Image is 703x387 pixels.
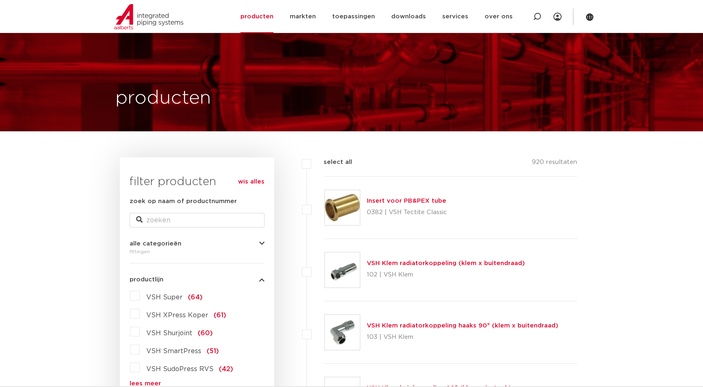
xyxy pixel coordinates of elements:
p: 103 | VSH Klem [367,331,558,344]
a: lees meer [130,380,264,387]
span: (51) [207,348,219,354]
span: VSH XPress Koper [146,312,208,318]
span: VSH SudoPress RVS [146,366,214,372]
button: productlijn [130,276,264,283]
span: productlijn [130,276,163,283]
input: zoeken [130,213,264,228]
label: select all [311,157,352,167]
img: Thumbnail for Insert voor PB&PEX tube [325,190,360,225]
a: VSH Klem radiatorkoppeling haaks 90° (klem x buitendraad) [367,323,558,329]
a: Insert voor PB&PEX tube [367,198,446,204]
span: (60) [198,330,213,336]
span: alle categorieën [130,241,181,247]
span: (61) [214,312,226,318]
h3: filter producten [130,174,264,190]
span: (42) [219,366,233,372]
h1: producten [115,85,211,111]
span: VSH Shurjoint [146,330,192,336]
a: VSH Klem radiatorkoppeling (klem x buitendraad) [367,260,525,266]
img: Thumbnail for VSH Klem radiatorkoppeling haaks 90° (klem x buitendraad) [325,315,360,350]
a: wis alles [238,177,264,187]
p: 0382 | VSH Tectite Classic [367,206,447,219]
span: VSH Super [146,294,183,301]
p: 920 resultaten [532,157,577,170]
div: fittingen [130,247,264,257]
button: alle categorieën [130,241,264,247]
p: 102 | VSH Klem [367,268,525,281]
img: Thumbnail for VSH Klem radiatorkoppeling (klem x buitendraad) [325,252,360,287]
span: VSH SmartPress [146,348,201,354]
span: (64) [188,294,203,301]
label: zoek op naam of productnummer [130,197,237,206]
